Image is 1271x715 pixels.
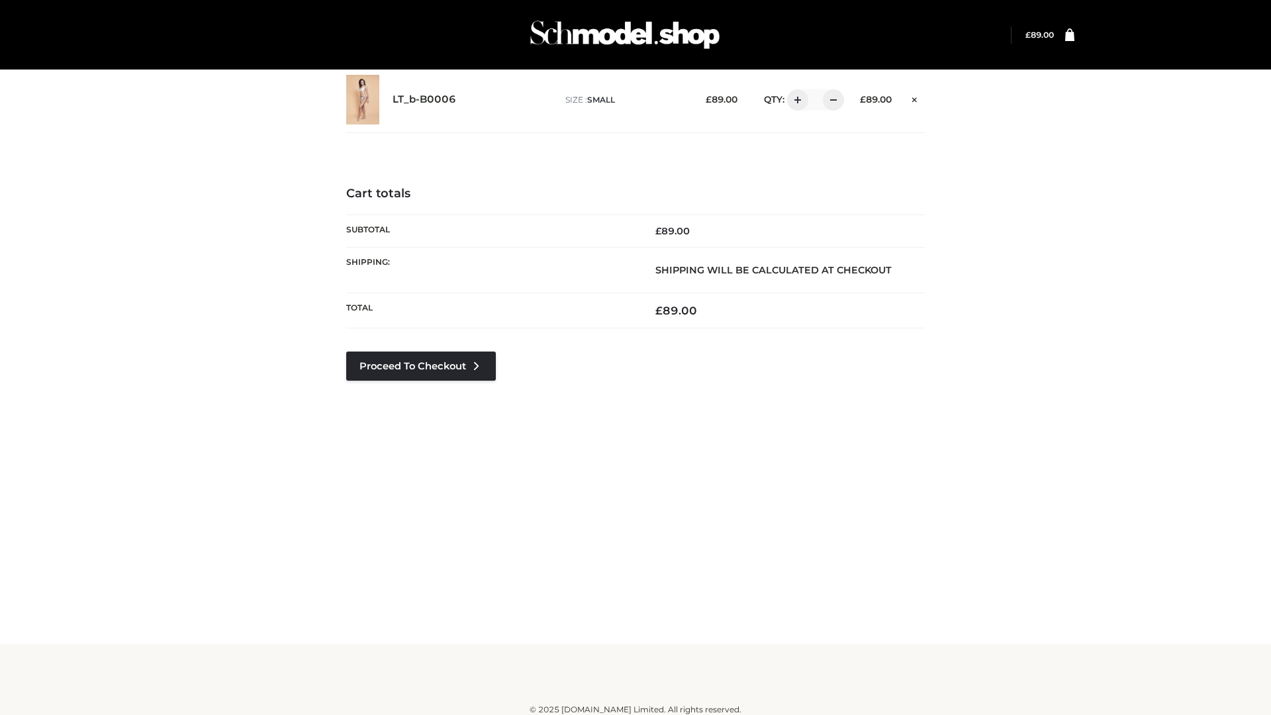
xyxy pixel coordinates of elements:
[905,89,925,107] a: Remove this item
[655,225,661,237] span: £
[751,89,839,111] div: QTY:
[655,304,663,317] span: £
[346,215,635,247] th: Subtotal
[346,247,635,293] th: Shipping:
[655,304,697,317] bdi: 89.00
[655,264,892,276] strong: Shipping will be calculated at checkout
[346,352,496,381] a: Proceed to Checkout
[655,225,690,237] bdi: 89.00
[565,94,685,106] p: size :
[1025,30,1054,40] bdi: 89.00
[526,9,724,61] img: Schmodel Admin 964
[346,187,925,201] h4: Cart totals
[346,293,635,328] th: Total
[346,75,379,124] img: LT_b-B0006 - SMALL
[393,93,456,106] a: LT_b-B0006
[706,94,712,105] span: £
[860,94,892,105] bdi: 89.00
[587,95,615,105] span: SMALL
[1025,30,1054,40] a: £89.00
[706,94,737,105] bdi: 89.00
[860,94,866,105] span: £
[1025,30,1031,40] span: £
